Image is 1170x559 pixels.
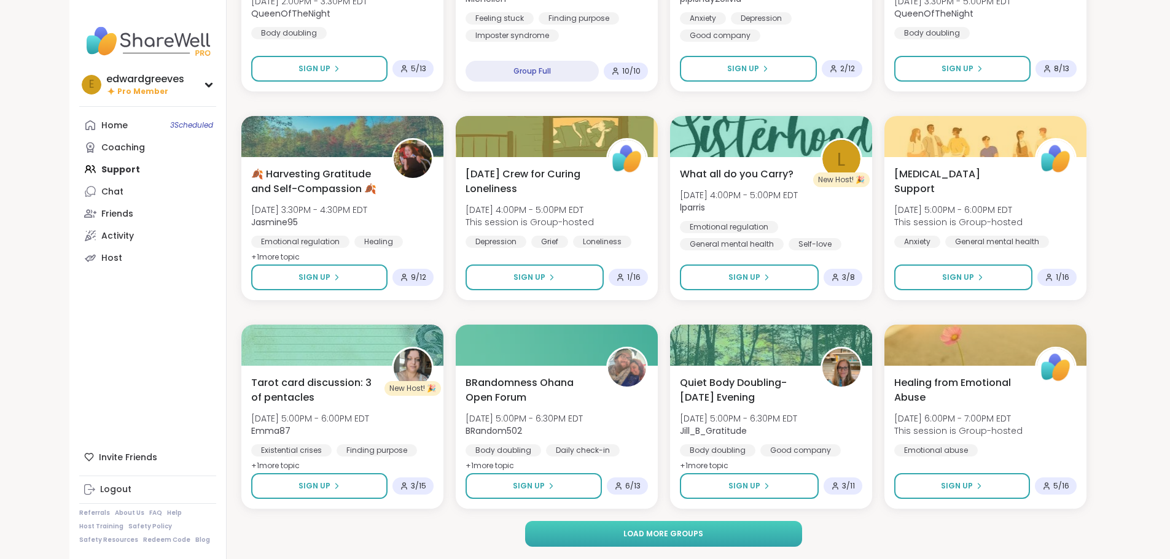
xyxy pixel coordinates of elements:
[842,481,855,491] span: 3 / 11
[840,64,855,74] span: 2 / 12
[680,444,755,457] div: Body doubling
[411,481,426,491] span: 3 / 15
[251,236,349,248] div: Emotional regulation
[539,12,619,25] div: Finding purpose
[251,473,388,499] button: Sign Up
[760,444,841,457] div: Good company
[1054,64,1069,74] span: 8 / 13
[251,7,330,20] b: QueenOfTheNight
[894,412,1023,425] span: [DATE] 6:00PM - 7:00PM EDT
[101,230,134,242] div: Activity
[128,522,172,531] a: Safety Policy
[79,225,216,247] a: Activity
[170,120,213,130] span: 3 Scheduled
[728,480,760,492] span: Sign Up
[101,252,122,264] div: Host
[466,444,541,457] div: Body doubling
[822,349,860,387] img: Jill_B_Gratitude
[394,140,432,178] img: Jasmine95
[466,425,522,437] b: BRandom502
[251,204,367,216] span: [DATE] 3:30PM - 4:30PM EDT
[894,167,1021,196] span: [MEDICAL_DATA] Support
[79,247,216,269] a: Host
[513,272,545,283] span: Sign Up
[894,376,1021,405] span: Healing from Emotional Abuse
[680,376,807,405] span: Quiet Body Doubling- [DATE] Evening
[79,522,123,531] a: Host Training
[608,140,646,178] img: ShareWell
[79,446,216,468] div: Invite Friends
[251,412,369,425] span: [DATE] 5:00PM - 6:00PM EDT
[298,63,330,74] span: Sign Up
[680,238,784,250] div: General mental health
[251,264,388,290] button: Sign Up
[466,167,593,196] span: [DATE] Crew for Curing Loneliness
[149,509,162,517] a: FAQ
[79,180,216,202] a: Chat
[101,208,133,220] div: Friends
[79,536,138,544] a: Safety Resources
[251,425,291,437] b: Emma87
[728,272,760,283] span: Sign Up
[894,56,1031,82] button: Sign Up
[622,66,641,76] span: 10 / 10
[531,236,568,248] div: Grief
[100,484,131,496] div: Logout
[251,216,298,228] b: Jasmine95
[1056,272,1069,282] span: 1 / 16
[727,63,759,74] span: Sign Up
[167,509,182,517] a: Help
[115,509,144,517] a: About Us
[627,272,641,282] span: 1 / 16
[79,136,216,158] a: Coaching
[79,202,216,225] a: Friends
[411,64,426,74] span: 5 / 13
[680,12,726,25] div: Anxiety
[251,376,378,405] span: Tarot card discussion: 3 of pentacles
[106,72,184,86] div: edwardgreeves
[680,473,819,499] button: Sign Up
[942,63,973,74] span: Sign Up
[79,509,110,517] a: Referrals
[513,480,545,492] span: Sign Up
[680,167,794,182] span: What all do you Carry?
[546,444,620,457] div: Daily check-in
[79,114,216,136] a: Home3Scheduled
[680,221,778,233] div: Emotional regulation
[894,236,940,248] div: Anxiety
[466,204,594,216] span: [DATE] 4:00PM - 5:00PM EDT
[298,480,330,492] span: Sign Up
[894,7,973,20] b: QueenOfTheNight
[354,236,403,248] div: Healing
[894,473,1030,499] button: Sign Up
[680,425,747,437] b: Jill_B_Gratitude
[337,444,417,457] div: Finding purpose
[837,145,845,174] span: l
[298,272,330,283] span: Sign Up
[251,56,388,82] button: Sign Up
[101,120,128,132] div: Home
[680,412,797,425] span: [DATE] 5:00PM - 6:30PM EDT
[79,20,216,63] img: ShareWell Nav Logo
[79,479,216,501] a: Logout
[394,349,432,387] img: Emma87
[789,238,841,250] div: Self-love
[894,216,1023,228] span: This session is Group-hosted
[117,87,168,97] span: Pro Member
[466,236,526,248] div: Depression
[942,272,974,283] span: Sign Up
[251,444,332,457] div: Existential crises
[573,236,631,248] div: Loneliness
[466,61,599,82] div: Group Full
[894,27,970,39] div: Body doubling
[89,77,94,93] span: e
[195,536,210,544] a: Blog
[525,521,802,547] button: Load more groups
[101,142,145,154] div: Coaching
[680,29,760,42] div: Good company
[411,272,426,282] span: 9 / 12
[608,349,646,387] img: BRandom502
[680,189,798,201] span: [DATE] 4:00PM - 5:00PM EDT
[813,172,870,187] div: New Host! 🎉
[680,56,817,82] button: Sign Up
